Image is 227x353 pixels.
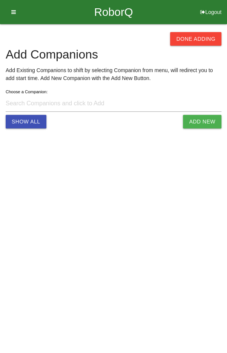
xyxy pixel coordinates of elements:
[6,89,48,94] label: Choose a Companion:
[170,32,221,46] button: Done Adding
[6,115,46,128] button: Show All
[183,115,221,128] button: Add New
[6,48,221,61] h4: Add Companions
[6,96,221,112] input: Search Companions and click to Add
[6,66,221,82] p: Add Existing Companions to shift by selecting Companion from menu, will redirect you to add start...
